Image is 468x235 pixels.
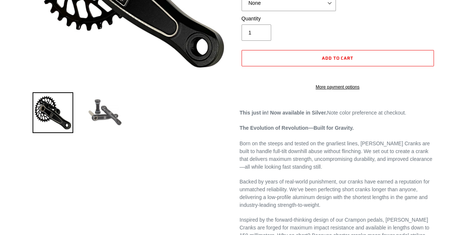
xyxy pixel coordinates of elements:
[240,110,327,116] strong: This just in! Now available in Silver.
[322,54,354,62] span: Add to cart
[242,50,434,66] button: Add to cart
[242,15,336,23] label: Quantity
[240,124,436,171] p: Born on the steeps and tested on the gnarliest lines, [PERSON_NAME] Cranks are built to handle fu...
[240,178,436,209] p: Backed by years of real-world punishment, our cranks have earned a reputation for unmatched relia...
[242,84,434,90] a: More payment options
[84,92,125,133] img: Load image into Gallery viewer, Canfield Bikes DH Cranks
[240,125,354,131] strong: The Evolution of Revolution—Built for Gravity.
[33,92,73,133] img: Load image into Gallery viewer, Canfield Bikes DH Cranks
[240,109,436,117] p: Note color preference at checkout.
